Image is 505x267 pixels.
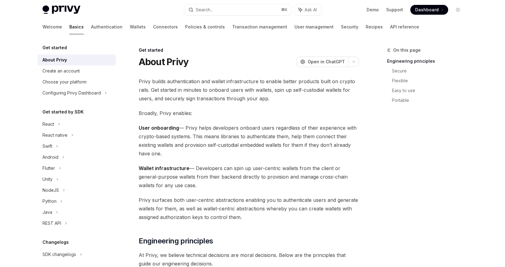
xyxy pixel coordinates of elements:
[281,7,287,12] span: ⌘ K
[42,67,80,75] div: Create an account
[387,56,468,66] a: Engineering principles
[139,165,189,171] strong: Wallet infrastructure
[42,165,55,172] div: Flutter
[196,6,213,13] div: Search...
[42,6,80,14] img: light logo
[42,89,101,97] div: Configuring Privy Dashboard
[184,4,291,15] button: Search...⌘K
[42,176,53,183] div: Unity
[42,187,59,194] div: NodeJS
[153,20,178,34] a: Connectors
[42,209,52,216] div: Java
[295,20,334,34] a: User management
[91,20,123,34] a: Authentication
[415,7,439,13] span: Dashboard
[130,20,146,34] a: Wallets
[42,78,86,86] div: Choose your platform
[185,20,225,34] a: Policies & controls
[38,76,116,87] a: Choose your platform
[410,5,448,15] a: Dashboard
[42,132,68,139] div: React native
[139,77,359,103] span: Privy builds authentication and wallet infrastructure to enable better products built on crypto r...
[305,7,317,13] span: Ask AI
[139,124,359,158] span: — Privy helps developers onboard users regardless of their experience with crypto-based systems. ...
[453,5,463,15] button: Toggle dark mode
[232,20,287,34] a: Transaction management
[294,4,321,15] button: Ask AI
[139,125,179,131] strong: User onboarding
[139,164,359,190] span: — Developers can spin up user-centric wallets from the client or general-purpose wallets from the...
[42,121,54,128] div: React
[139,109,359,117] span: Broadly, Privy enables:
[42,44,67,51] h5: Get started
[386,7,403,13] a: Support
[139,56,189,67] h1: About Privy
[393,46,421,54] span: On this page
[42,251,76,258] div: SDK changelogs
[42,143,52,150] div: Swift
[139,196,359,221] span: Privy surfaces both user-centric abstractions enabling you to authenticate users and generate wal...
[69,20,84,34] a: Basics
[390,20,419,34] a: API reference
[392,86,468,95] a: Easy to use
[42,220,61,227] div: REST API
[42,56,67,64] div: About Privy
[42,154,58,161] div: Android
[366,20,383,34] a: Recipes
[341,20,358,34] a: Security
[367,7,379,13] a: Demo
[42,198,57,205] div: Python
[139,236,213,246] span: Engineering principles
[392,76,468,86] a: Flexible
[139,47,359,53] div: Get started
[392,95,468,105] a: Portable
[392,66,468,76] a: Secure
[38,54,116,65] a: About Privy
[42,108,84,116] h5: Get started by SDK
[42,239,69,246] h5: Changelogs
[308,59,345,65] span: Open in ChatGPT
[296,57,349,67] button: Open in ChatGPT
[42,20,62,34] a: Welcome
[38,65,116,76] a: Create an account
